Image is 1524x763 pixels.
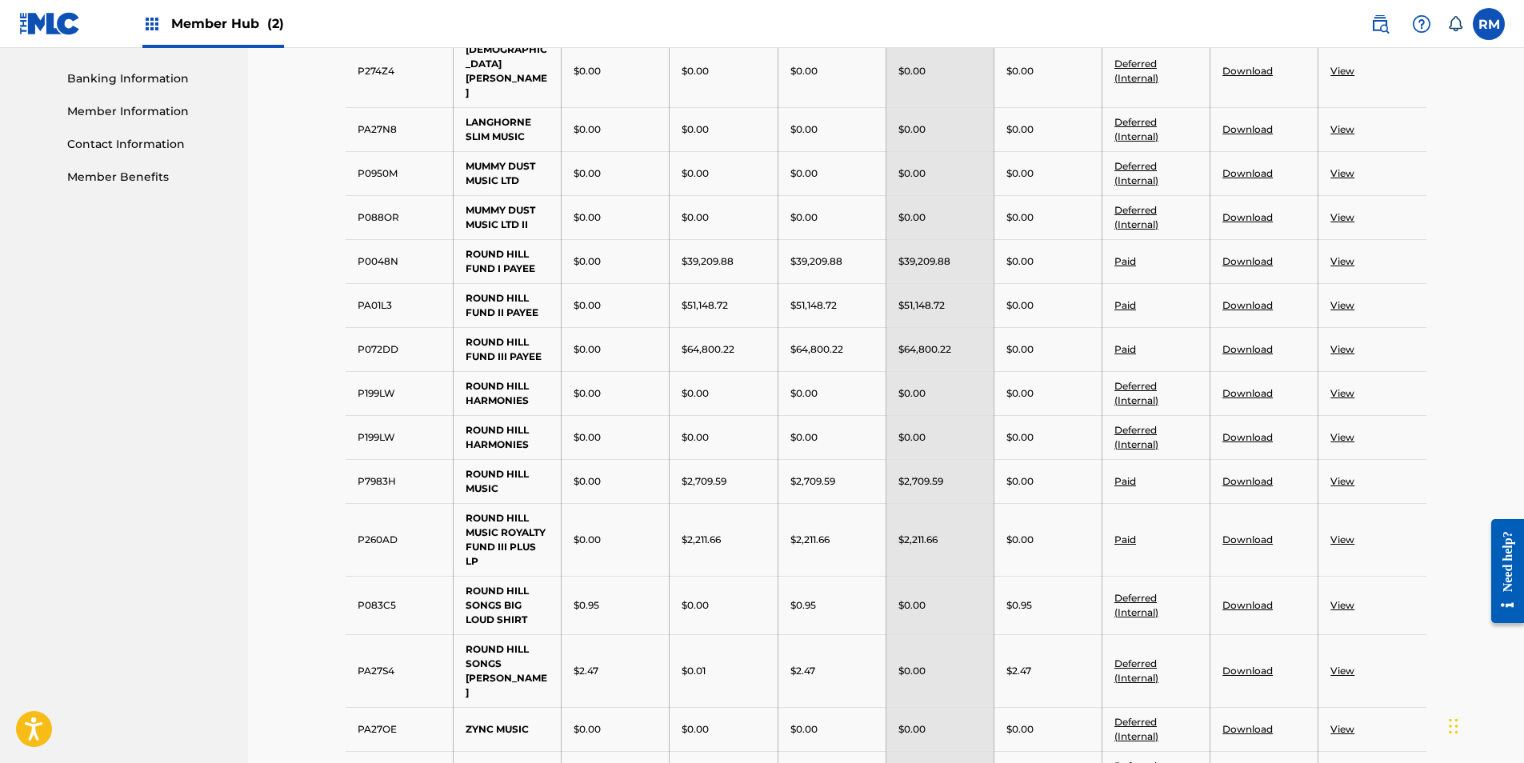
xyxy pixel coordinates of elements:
[346,151,454,195] td: P0950M
[454,327,562,371] td: ROUND HILL FUND III PAYEE
[1114,475,1136,487] a: Paid
[574,64,601,78] p: $0.00
[171,14,284,33] span: Member Hub
[454,459,562,503] td: ROUND HILL MUSIC
[454,576,562,634] td: ROUND HILL SONGS BIG LOUD SHIRT
[790,722,818,737] p: $0.00
[898,598,926,613] p: $0.00
[1006,166,1034,181] p: $0.00
[1330,475,1354,487] a: View
[1006,64,1034,78] p: $0.00
[1330,343,1354,355] a: View
[574,664,598,678] p: $2.47
[898,210,926,225] p: $0.00
[898,64,926,78] p: $0.00
[1330,211,1354,223] a: View
[1330,723,1354,735] a: View
[1006,722,1034,737] p: $0.00
[1006,342,1034,357] p: $0.00
[1006,254,1034,269] p: $0.00
[682,386,709,401] p: $0.00
[790,298,837,313] p: $51,148.72
[67,136,229,153] a: Contact Information
[1473,8,1505,40] div: User Menu
[898,664,926,678] p: $0.00
[574,298,601,313] p: $0.00
[1222,723,1273,735] a: Download
[346,327,454,371] td: P072DD
[682,210,709,225] p: $0.00
[1114,343,1136,355] a: Paid
[1114,204,1158,230] a: Deferred (Internal)
[1222,65,1273,77] a: Download
[1222,123,1273,135] a: Download
[682,474,726,489] p: $2,709.59
[898,533,938,547] p: $2,211.66
[682,254,734,269] p: $39,209.88
[1447,16,1463,32] div: Notifications
[1114,160,1158,186] a: Deferred (Internal)
[1412,14,1431,34] img: help
[574,386,601,401] p: $0.00
[1330,65,1354,77] a: View
[1006,122,1034,137] p: $0.00
[346,459,454,503] td: P7983H
[1330,255,1354,267] a: View
[454,195,562,239] td: MUMMY DUST MUSIC LTD II
[454,151,562,195] td: MUMMY DUST MUSIC LTD
[790,64,818,78] p: $0.00
[1222,211,1273,223] a: Download
[1330,431,1354,443] a: View
[1444,686,1524,763] div: Chat Widget
[454,503,562,576] td: ROUND HILL MUSIC ROYALTY FUND III PLUS LP
[790,386,818,401] p: $0.00
[346,283,454,327] td: PA01L3
[1222,387,1273,399] a: Download
[346,634,454,707] td: PA27S4
[346,415,454,459] td: P199LW
[682,298,728,313] p: $51,148.72
[1114,58,1158,84] a: Deferred (Internal)
[790,474,835,489] p: $2,709.59
[1330,599,1354,611] a: View
[1006,210,1034,225] p: $0.00
[790,598,816,613] p: $0.95
[898,298,945,313] p: $51,148.72
[682,122,709,137] p: $0.00
[1114,592,1158,618] a: Deferred (Internal)
[142,14,162,34] img: Top Rightsholders
[454,634,562,707] td: ROUND HILL SONGS [PERSON_NAME]
[19,12,81,35] img: MLC Logo
[790,166,818,181] p: $0.00
[1406,8,1438,40] div: Help
[1006,664,1031,678] p: $2.47
[1222,255,1273,267] a: Download
[574,474,601,489] p: $0.00
[346,576,454,634] td: P083C5
[1006,598,1032,613] p: $0.95
[682,166,709,181] p: $0.00
[1222,431,1273,443] a: Download
[682,64,709,78] p: $0.00
[1222,665,1273,677] a: Download
[454,34,562,107] td: [DEMOGRAPHIC_DATA][PERSON_NAME]
[454,107,562,151] td: LANGHORNE SLIM MUSIC
[574,122,601,137] p: $0.00
[898,386,926,401] p: $0.00
[346,239,454,283] td: P0048N
[454,707,562,751] td: ZYNC MUSIC
[346,34,454,107] td: P274Z4
[898,474,943,489] p: $2,709.59
[1114,380,1158,406] a: Deferred (Internal)
[1006,386,1034,401] p: $0.00
[1222,299,1273,311] a: Download
[67,70,229,87] a: Banking Information
[682,342,734,357] p: $64,800.22
[1222,599,1273,611] a: Download
[1114,533,1136,545] a: Paid
[1370,14,1390,34] img: search
[574,210,601,225] p: $0.00
[898,430,926,445] p: $0.00
[898,342,951,357] p: $64,800.22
